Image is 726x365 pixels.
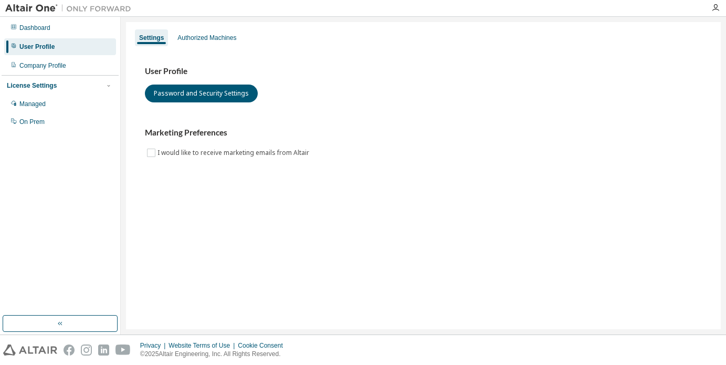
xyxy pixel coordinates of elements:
[81,345,92,356] img: instagram.svg
[157,147,311,159] label: I would like to receive marketing emails from Altair
[177,34,236,42] div: Authorized Machines
[140,350,289,359] p: © 2025 Altair Engineering, Inc. All Rights Reserved.
[19,61,66,70] div: Company Profile
[140,341,169,350] div: Privacy
[145,128,702,138] h3: Marketing Preferences
[98,345,109,356] img: linkedin.svg
[64,345,75,356] img: facebook.svg
[145,85,258,102] button: Password and Security Settings
[115,345,131,356] img: youtube.svg
[238,341,289,350] div: Cookie Consent
[145,66,702,77] h3: User Profile
[169,341,238,350] div: Website Terms of Use
[3,345,57,356] img: altair_logo.svg
[19,24,50,32] div: Dashboard
[19,43,55,51] div: User Profile
[7,81,57,90] div: License Settings
[5,3,136,14] img: Altair One
[19,118,45,126] div: On Prem
[139,34,164,42] div: Settings
[19,100,46,108] div: Managed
